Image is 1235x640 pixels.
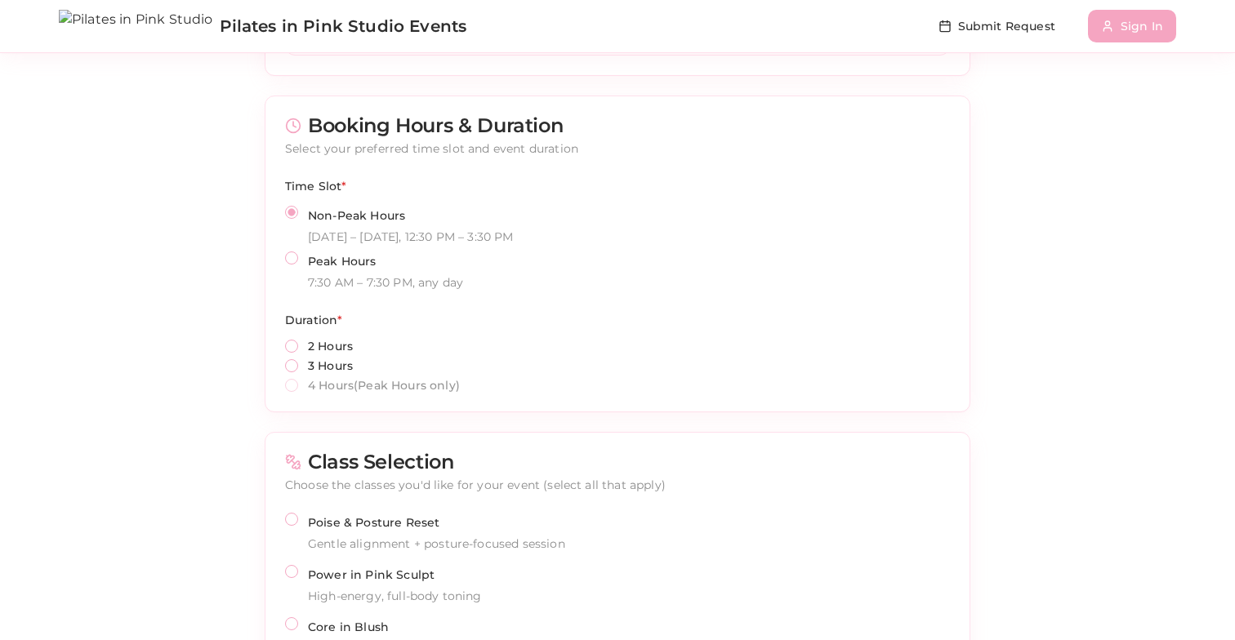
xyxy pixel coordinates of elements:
p: Gentle alignment + posture-focused session [308,536,950,552]
label: 4 Hours (Peak Hours only) [308,380,460,391]
p: [DATE] – [DATE], 12:30 PM – 3:30 PM [308,229,514,245]
label: Time Slot [285,179,347,193]
button: Submit Request [925,10,1068,42]
p: High-energy, full-body toning [308,588,950,604]
div: Class Selection [285,452,950,472]
div: Select your preferred time slot and event duration [285,140,950,157]
label: 3 Hours [308,360,353,371]
label: Duration [285,313,342,327]
label: Poise & Posture Reset [308,515,439,530]
img: Pilates in Pink Studio [59,10,213,42]
label: Core in Blush [308,620,389,634]
div: Choose the classes you'd like for your event (select all that apply) [285,477,950,493]
p: 7:30 AM – 7:30 PM, any day [308,274,463,291]
div: Booking Hours & Duration [285,116,950,136]
span: Pilates in Pink Studio Events [220,15,467,38]
label: Non-Peak Hours [308,208,405,223]
button: Sign In [1088,10,1176,42]
label: 2 Hours [308,340,353,352]
a: Pilates in Pink Studio Events [59,10,466,42]
label: Peak Hours [308,254,377,269]
label: Power in Pink Sculpt [308,567,435,582]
